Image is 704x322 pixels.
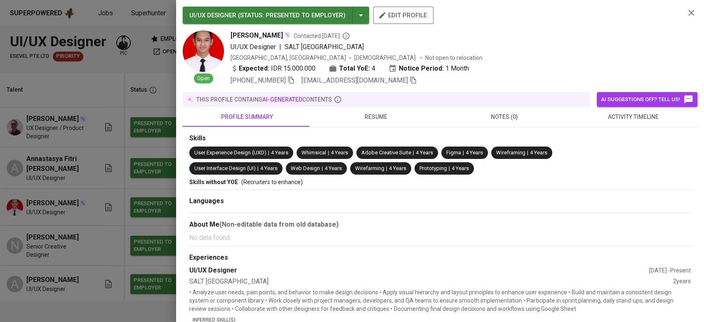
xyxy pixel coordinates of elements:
[463,149,464,157] span: |
[316,112,435,122] span: resume
[597,92,697,107] button: AI suggestions off? Tell us!
[231,43,276,51] span: UI/UX Designer
[466,149,483,156] span: 4 Years
[238,12,346,19] span: ( STATUS : Presented to Employer )
[386,165,387,173] span: |
[342,32,350,40] svg: By Batam recruiter
[331,149,348,156] span: 4 Years
[388,64,469,73] div: 1 Month
[527,149,528,157] span: |
[285,43,364,51] span: SALT [GEOGRAPHIC_DATA]
[574,112,692,122] span: activity timeline
[189,134,691,143] div: Skills
[239,64,269,73] b: Expected:
[189,12,236,19] span: UI/UX DESIGNER
[373,12,433,18] a: edit profile
[325,165,342,171] span: 4 Years
[189,266,649,275] div: UI/UX Designer
[355,165,384,171] span: Wirefarming
[183,7,369,24] button: UI/UX DESIGNER (STATUS: Presented to Employer)
[601,95,693,104] span: AI suggestions off? Tell us!
[419,165,447,171] span: Prototyping
[189,179,238,185] span: Skills without YOE
[301,76,408,84] span: [EMAIL_ADDRESS][DOMAIN_NAME]
[188,112,306,122] span: profile summary
[389,165,406,171] span: 4 Years
[322,165,323,173] span: |
[291,165,320,171] span: Web Design
[196,95,332,104] p: this profile contains contents
[373,7,433,24] button: edit profile
[452,165,469,171] span: 4 Years
[416,149,433,156] span: 4 Years
[189,277,673,286] div: SALT [GEOGRAPHIC_DATA]
[446,149,461,156] span: Figma
[380,10,427,21] span: edit profile
[194,75,213,83] span: Open
[328,149,329,157] span: |
[189,233,691,243] p: No data found.
[445,112,564,122] span: notes (0)
[301,149,326,156] span: Whimsical
[425,54,483,62] p: Not open to relocation
[189,288,691,313] p: • Analyze user needs, pain points, and behavior to make design decisions • Apply visual hierarchy...
[189,253,691,263] div: Experiences
[530,149,547,156] span: 4 Years
[284,31,290,38] img: magic_wand.svg
[231,54,346,62] div: [GEOGRAPHIC_DATA], [GEOGRAPHIC_DATA]
[361,149,411,156] span: Adobe Creative Suite
[194,149,266,156] span: User Experience Design (UXD)
[354,54,417,62] span: [DEMOGRAPHIC_DATA]
[413,149,414,157] span: |
[339,64,370,73] b: Total YoE:
[294,32,350,40] span: Contacted [DATE]
[189,220,691,230] div: About Me
[189,197,691,206] div: Languages
[268,149,269,157] span: |
[231,64,316,73] div: IDR 15.000.000
[449,165,450,173] span: |
[219,220,339,228] b: (Non-editable data from old database)
[231,31,283,40] span: [PERSON_NAME]
[262,96,302,103] span: AI-generated
[194,165,256,171] span: User Interface Design (UI)
[399,64,444,73] b: Notice Period:
[231,76,286,84] span: [PHONE_NUMBER]
[673,277,691,286] div: 2 years
[183,31,224,72] img: 7b8c74ea56184844a8934fa35405fb00.jpg
[279,42,281,52] span: |
[257,165,259,173] span: |
[241,179,303,185] span: (Recruiters to enhance)
[496,149,525,156] span: Wireframing
[372,64,375,73] span: 4
[271,149,288,156] span: 4 Years
[649,266,691,275] div: [DATE] - Present
[260,165,278,171] span: 4 Years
